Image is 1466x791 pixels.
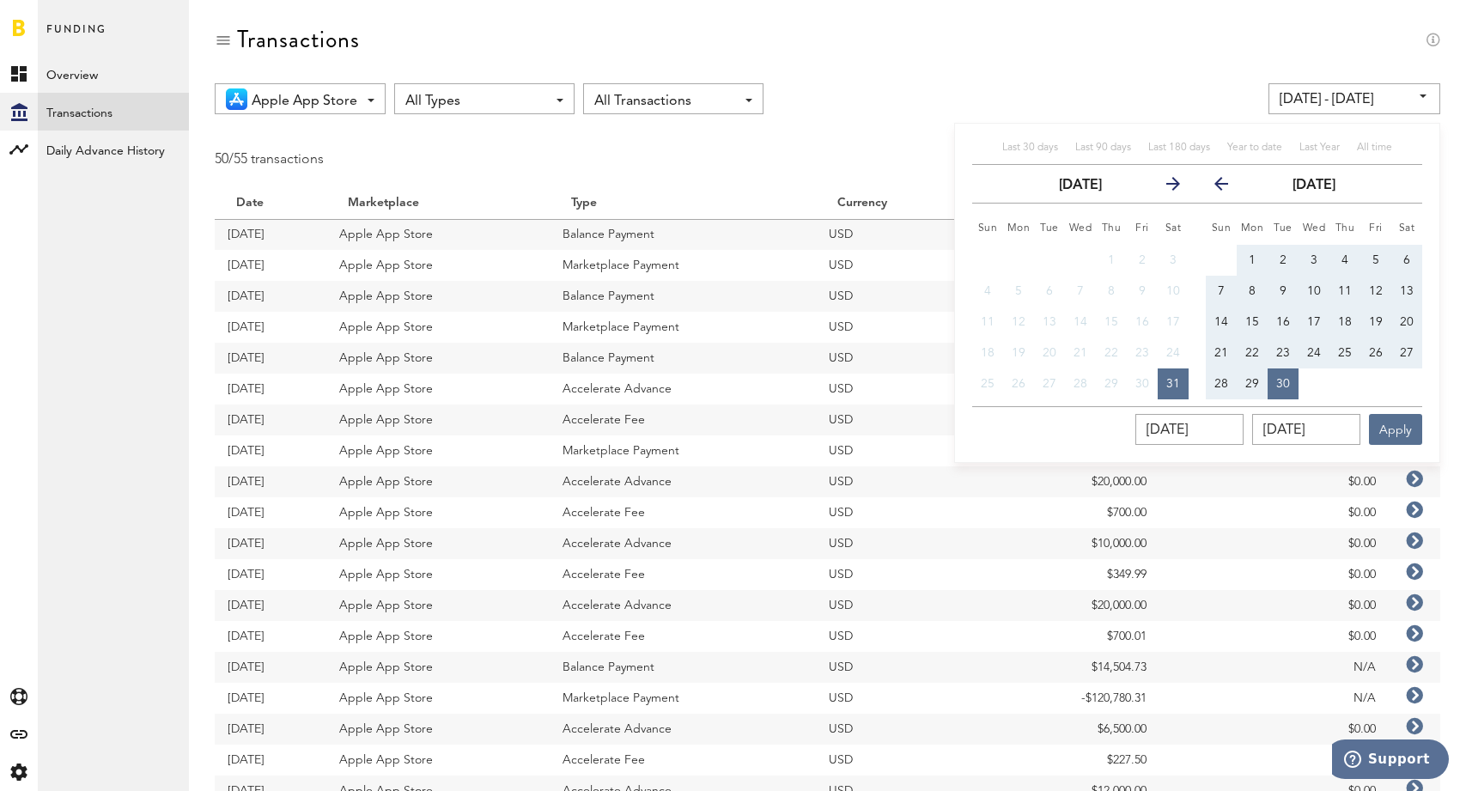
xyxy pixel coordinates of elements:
a: Daily Advance History [38,131,189,168]
td: Apple App Store [326,745,550,776]
td: Balance Payment [550,219,816,250]
span: Last 90 days [1075,143,1131,153]
td: [DATE] [215,714,326,745]
button: 3 [1158,245,1189,276]
button: 20 [1034,338,1065,368]
td: [DATE] [215,745,326,776]
span: 26 [1012,378,1025,390]
button: 31 [1158,368,1189,399]
button: 8 [1237,276,1268,307]
span: 9 [1280,285,1287,297]
td: Apple App Store [326,250,550,281]
button: 11 [1329,276,1360,307]
div: 50/55 transactions [215,149,324,171]
td: Apple App Store [326,312,550,343]
small: Sunday [978,223,998,234]
td: Accelerate Fee [550,745,816,776]
span: 1 [1108,254,1115,266]
span: 21 [1214,347,1228,359]
span: 2 [1139,254,1146,266]
td: USD [816,219,989,250]
td: $20,000.00 [989,466,1159,497]
td: N/A [1159,652,1389,683]
button: 23 [1127,338,1158,368]
span: 19 [1012,347,1025,359]
td: Apple App Store [326,590,550,621]
td: USD [816,497,989,528]
td: Apple App Store [326,219,550,250]
small: Friday [1369,223,1383,234]
td: Apple App Store [326,683,550,714]
span: 5 [1372,254,1379,266]
span: 13 [1043,316,1056,328]
span: 14 [1074,316,1087,328]
th: Type [550,188,816,219]
button: 28 [1065,368,1096,399]
td: Apple App Store [326,621,550,652]
button: 21 [1065,338,1096,368]
button: 28 [1206,368,1237,399]
td: [DATE] [215,528,326,559]
small: Monday [1007,223,1031,234]
button: 13 [1034,307,1065,338]
span: 29 [1245,378,1259,390]
td: USD [816,250,989,281]
span: 1 [1249,254,1256,266]
small: Wednesday [1069,223,1092,234]
button: 5 [1360,245,1391,276]
td: Apple App Store [326,497,550,528]
td: $14,504.73 [989,652,1159,683]
th: Currency [816,188,989,219]
span: 3 [1170,254,1177,266]
td: USD [816,652,989,683]
td: USD [816,528,989,559]
small: Tuesday [1274,223,1293,234]
td: USD [816,559,989,590]
td: USD [816,312,989,343]
td: $349.99 [989,559,1159,590]
span: 15 [1104,316,1118,328]
span: All time [1357,143,1392,153]
button: 12 [1003,307,1034,338]
small: Sunday [1212,223,1232,234]
button: 6 [1391,245,1422,276]
span: Funding [46,19,106,55]
button: 21 [1206,338,1237,368]
span: 16 [1276,316,1290,328]
button: 11 [972,307,1003,338]
button: 9 [1268,276,1299,307]
span: 24 [1307,347,1321,359]
td: USD [816,745,989,776]
span: 5 [1015,285,1022,297]
strong: [DATE] [1293,179,1335,192]
span: 10 [1307,285,1321,297]
span: 17 [1307,316,1321,328]
td: [DATE] [215,281,326,312]
td: Accelerate Advance [550,528,816,559]
td: Apple App Store [326,343,550,374]
td: Apple App Store [326,466,550,497]
small: Wednesday [1303,223,1326,234]
button: 26 [1003,368,1034,399]
input: __/__/____ [1252,414,1360,445]
button: 25 [972,368,1003,399]
small: Thursday [1102,223,1122,234]
span: Last 30 days [1002,143,1058,153]
span: 17 [1166,316,1180,328]
img: 21.png [226,88,247,110]
td: $6,500.00 [989,714,1159,745]
button: Apply [1369,414,1422,445]
button: 19 [1360,307,1391,338]
td: Accelerate Advance [550,374,816,405]
button: 7 [1206,276,1237,307]
td: $0.00 [1159,745,1389,776]
td: Apple App Store [326,528,550,559]
td: USD [816,374,989,405]
span: 11 [981,316,995,328]
span: 8 [1108,285,1115,297]
td: Apple App Store [326,405,550,435]
span: 26 [1369,347,1383,359]
td: Balance Payment [550,652,816,683]
span: 16 [1135,316,1149,328]
strong: [DATE] [1059,179,1102,192]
